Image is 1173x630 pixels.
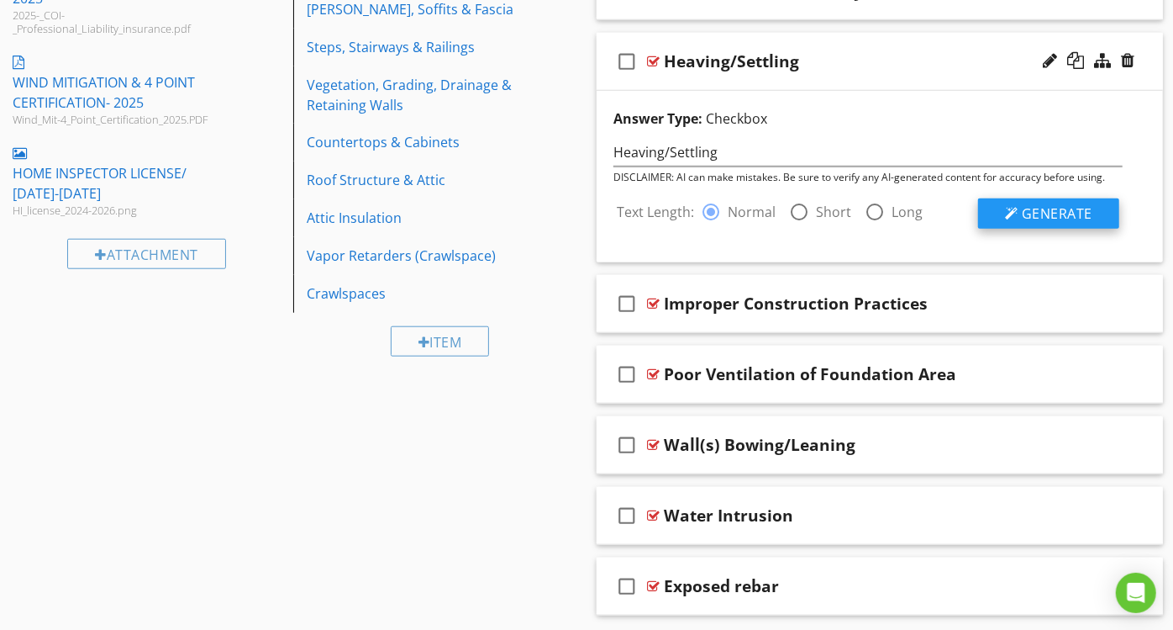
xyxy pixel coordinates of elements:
[728,204,776,220] label: Normal
[978,199,1119,229] button: Generate
[613,139,1123,167] input: Enter a few words (ex: leaky kitchen faucet)
[1022,204,1092,223] span: Generate
[67,239,226,269] div: Attachment
[4,135,293,225] a: Home Inspector License/ [DATE]-[DATE] HI_license_2024-2026.png
[613,283,640,324] i: check_box_outline_blank
[307,132,515,152] div: Countertops & Cabinets
[13,163,222,204] div: Home Inspector License/ [DATE]-[DATE]
[13,113,222,126] div: Wind_Mit-4_Point_Certification_2025.PDF
[892,204,923,220] label: Long
[613,495,640,536] i: check_box_outline_blank
[664,506,793,526] div: Water Intrusion
[613,109,702,128] strong: Answer Type:
[816,204,851,220] label: Short
[664,364,956,384] div: Poor Ventilation of Foundation Area
[13,204,222,217] div: HI_license_2024-2026.png
[664,576,779,596] div: Exposed rebar
[13,8,222,35] div: 2025-_COI-_Professional_Liability_insurance.pdf
[613,170,1123,185] div: DISCLAIMER: AI can make mistakes. Be sure to verify any AI-generated content for accuracy before ...
[307,75,515,115] div: Vegetation, Grading, Drainage & Retaining Walls
[1116,573,1156,613] div: Open Intercom Messenger
[391,326,490,357] div: Item
[664,51,799,71] div: Heaving/Settling
[613,566,640,606] i: check_box_outline_blank
[307,246,515,266] div: Vapor Retarders (Crawlspace)
[307,37,515,57] div: Steps, Stairways & Railings
[706,109,767,128] span: Checkbox
[613,41,640,82] i: check_box_outline_blank
[13,72,222,113] div: Wind Mitigation & 4 Point Certification- 2025
[307,283,515,304] div: Crawlspaces
[4,44,293,135] a: Wind Mitigation & 4 Point Certification- 2025 Wind_Mit-4_Point_Certification_2025.PDF
[664,435,855,455] div: Wall(s) Bowing/Leaning
[307,170,515,190] div: Roof Structure & Attic
[613,354,640,394] i: check_box_outline_blank
[664,294,928,314] div: Improper Construction Practices
[617,202,701,222] label: Text Length:
[613,425,640,465] i: check_box_outline_blank
[307,208,515,228] div: Attic Insulation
